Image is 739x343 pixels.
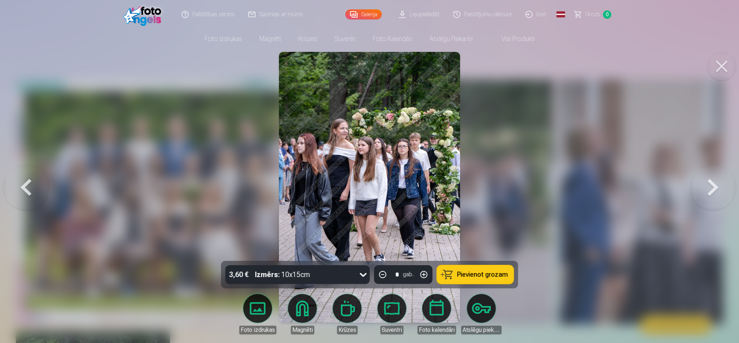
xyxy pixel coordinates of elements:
span: Grozs [585,10,600,19]
a: Foto kalendāri [364,29,421,49]
div: Atslēgu piekariņi [461,326,502,334]
a: Galerija [345,9,382,19]
div: gab. [403,270,414,279]
a: Atslēgu piekariņi [461,294,502,334]
a: Suvenīri [372,294,412,334]
div: Krūzes [337,326,358,334]
a: Suvenīri [326,29,364,49]
span: 0 [603,10,611,19]
span: Pievienot grozam [457,271,508,278]
a: Foto kalendāri [416,294,457,334]
a: Krūzes [327,294,367,334]
div: 10x15cm [255,265,310,284]
img: /fa3 [123,3,165,26]
div: Suvenīri [380,326,403,334]
a: Atslēgu piekariņi [421,29,481,49]
a: Magnēti [282,294,323,334]
div: Foto kalendāri [417,326,456,334]
div: Foto izdrukas [239,326,276,334]
button: Pievienot grozam [437,265,514,284]
strong: Izmērs : [255,269,280,280]
a: Foto izdrukas [196,29,251,49]
a: Foto izdrukas [237,294,278,334]
a: Krūzes [290,29,326,49]
div: 3,60 € [226,265,252,284]
div: Magnēti [291,326,314,334]
a: Magnēti [251,29,290,49]
a: Visi produkti [481,29,543,49]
